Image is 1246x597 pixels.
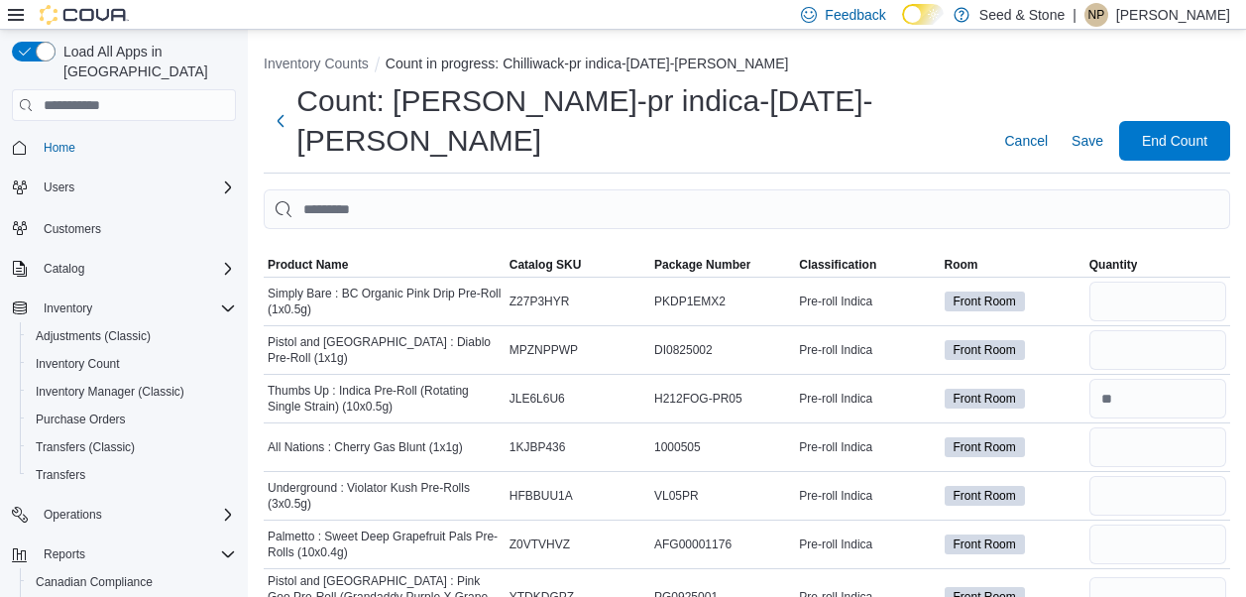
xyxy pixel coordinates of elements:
[36,136,83,160] a: Home
[510,342,578,358] span: MPZNPPWP
[44,221,101,237] span: Customers
[650,484,795,508] div: VL05PR
[4,213,244,242] button: Customers
[4,295,244,322] button: Inventory
[20,350,244,378] button: Inventory Count
[954,487,1016,505] span: Front Room
[510,294,570,309] span: Z27P3HYR
[1089,257,1138,273] span: Quantity
[36,217,109,241] a: Customers
[945,257,978,273] span: Room
[268,383,502,415] span: Thumbs Up : Indica Pre-Roll (Rotating Single Strain) (10x0.5g)
[36,542,236,566] span: Reports
[28,408,236,431] span: Purchase Orders
[264,101,296,141] button: Next
[650,387,795,411] div: H212FOG-PR05
[264,56,369,71] button: Inventory Counts
[799,294,872,309] span: Pre-roll Indica
[36,176,236,199] span: Users
[945,437,1025,457] span: Front Room
[510,391,565,407] span: JLE6L6U6
[44,507,102,523] span: Operations
[36,176,82,199] button: Users
[28,435,236,459] span: Transfers (Classic)
[902,25,903,26] span: Dark Mode
[799,391,872,407] span: Pre-roll Indica
[954,293,1016,310] span: Front Room
[4,501,244,529] button: Operations
[1064,121,1111,161] button: Save
[945,486,1025,506] span: Front Room
[1085,253,1230,277] button: Quantity
[36,412,126,427] span: Purchase Orders
[28,324,159,348] a: Adjustments (Classic)
[36,503,110,527] button: Operations
[44,140,75,156] span: Home
[650,290,795,313] div: PKDP1EMX2
[28,352,236,376] span: Inventory Count
[954,390,1016,408] span: Front Room
[36,135,236,160] span: Home
[996,121,1056,161] button: Cancel
[36,297,100,320] button: Inventory
[36,503,236,527] span: Operations
[954,536,1016,553] span: Front Room
[28,380,236,404] span: Inventory Manager (Classic)
[1073,3,1076,27] p: |
[1072,131,1103,151] span: Save
[20,568,244,596] button: Canadian Compliance
[36,467,85,483] span: Transfers
[510,488,573,504] span: HFBBUU1A
[1142,131,1207,151] span: End Count
[268,257,348,273] span: Product Name
[1088,3,1105,27] span: NP
[795,253,940,277] button: Classification
[36,356,120,372] span: Inventory Count
[799,537,872,552] span: Pre-roll Indica
[954,438,1016,456] span: Front Room
[650,435,795,459] div: 1000505
[825,5,885,25] span: Feedback
[268,439,463,455] span: All Nations : Cherry Gas Blunt (1x1g)
[36,328,151,344] span: Adjustments (Classic)
[268,334,502,366] span: Pistol and [GEOGRAPHIC_DATA] : Diablo Pre-Roll (1x1g)
[44,261,84,277] span: Catalog
[28,435,143,459] a: Transfers (Classic)
[20,461,244,489] button: Transfers
[1004,131,1048,151] span: Cancel
[36,215,236,240] span: Customers
[799,342,872,358] span: Pre-roll Indica
[1119,121,1230,161] button: End Count
[945,535,1025,554] span: Front Room
[36,257,92,281] button: Catalog
[28,570,161,594] a: Canadian Compliance
[650,533,795,556] div: AFG00001176
[44,300,92,316] span: Inventory
[36,297,236,320] span: Inventory
[20,322,244,350] button: Adjustments (Classic)
[28,408,134,431] a: Purchase Orders
[268,529,502,560] span: Palmetto : Sweet Deep Grapefruit Pals Pre-Rolls (10x0.4g)
[44,546,85,562] span: Reports
[1084,3,1108,27] div: Natalyn Parsons
[1116,3,1230,27] p: [PERSON_NAME]
[44,179,74,195] span: Users
[20,433,244,461] button: Transfers (Classic)
[268,286,502,317] span: Simply Bare : BC Organic Pink Drip Pre-Roll (1x0.5g)
[799,439,872,455] span: Pre-roll Indica
[510,537,570,552] span: Z0VTVHVZ
[36,542,93,566] button: Reports
[799,488,872,504] span: Pre-roll Indica
[36,384,184,400] span: Inventory Manager (Classic)
[954,341,1016,359] span: Front Room
[28,463,93,487] a: Transfers
[654,257,750,273] span: Package Number
[296,81,980,161] h1: Count: [PERSON_NAME]-pr indica-[DATE]-[PERSON_NAME]
[40,5,129,25] img: Cova
[36,574,153,590] span: Canadian Compliance
[979,3,1065,27] p: Seed & Stone
[28,324,236,348] span: Adjustments (Classic)
[4,174,244,201] button: Users
[28,463,236,487] span: Transfers
[4,540,244,568] button: Reports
